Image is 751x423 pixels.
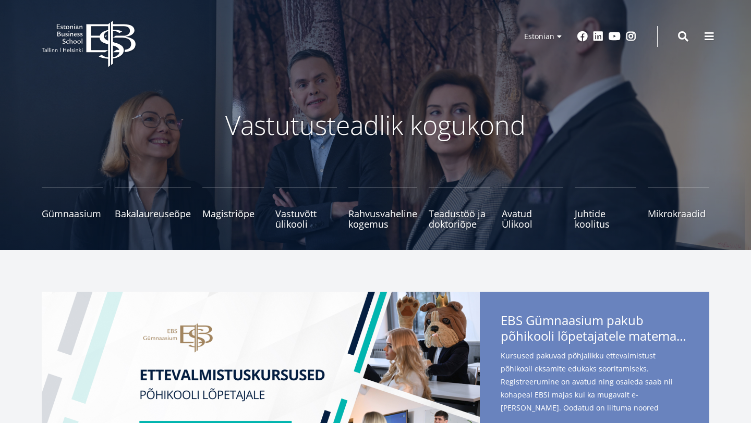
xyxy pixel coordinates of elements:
[502,188,563,229] a: Avatud Ülikool
[626,31,636,42] a: Instagram
[575,208,636,229] span: Juhtide koolitus
[648,208,709,219] span: Mikrokraadid
[648,188,709,229] a: Mikrokraadid
[577,31,588,42] a: Facebook
[115,208,191,219] span: Bakalaureuseõpe
[275,188,337,229] a: Vastuvõtt ülikooli
[275,208,337,229] span: Vastuvõtt ülikooli
[593,31,603,42] a: Linkedin
[501,328,688,344] span: põhikooli lõpetajatele matemaatika- ja eesti keele kursuseid
[42,188,103,229] a: Gümnaasium
[348,208,417,229] span: Rahvusvaheline kogemus
[501,313,688,347] span: EBS Gümnaasium pakub
[202,188,264,229] a: Magistriõpe
[429,188,490,229] a: Teadustöö ja doktoriõpe
[348,188,417,229] a: Rahvusvaheline kogemus
[502,208,563,229] span: Avatud Ülikool
[99,109,652,141] p: Vastutusteadlik kogukond
[575,188,636,229] a: Juhtide koolitus
[429,208,490,229] span: Teadustöö ja doktoriõpe
[202,208,264,219] span: Magistriõpe
[42,208,103,219] span: Gümnaasium
[115,188,191,229] a: Bakalaureuseõpe
[609,31,621,42] a: Youtube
